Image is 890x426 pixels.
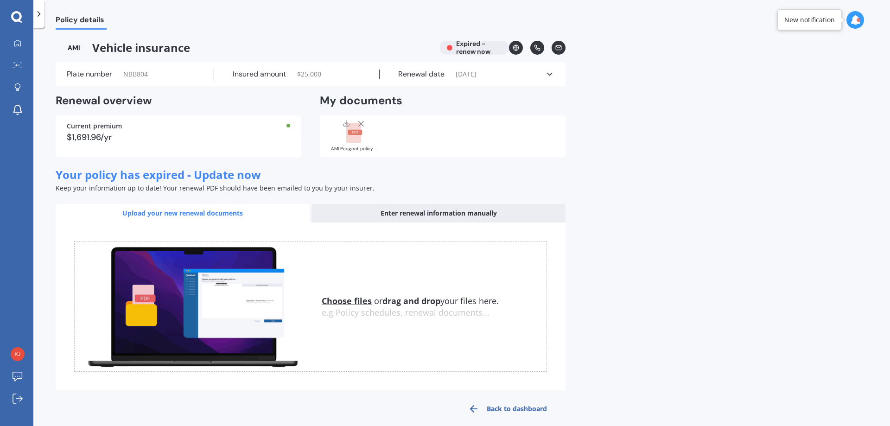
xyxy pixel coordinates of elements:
div: New notification [784,15,835,25]
span: [DATE] [456,70,477,79]
h2: Renewal overview [56,94,301,108]
img: e8ba93152bfb14ebd54784bef37a45df [11,347,25,361]
img: upload.de96410c8ce839c3fdd5.gif [75,242,311,372]
h2: My documents [320,94,402,108]
span: Vehicle insurance [56,41,432,55]
span: Policy details [56,15,107,28]
label: Plate number [67,70,112,79]
label: Insured amount [233,70,286,79]
div: $1,691.96/yr [67,133,290,141]
a: Back to dashboard [450,398,566,420]
div: Upload your new renewal documents [56,204,310,223]
div: Enter renewal information manually [311,204,566,223]
div: Current premium [67,123,290,129]
div: AMI Peugeot policy.pdf [331,146,377,151]
u: Choose files [322,295,372,306]
b: drag and drop [382,295,440,306]
span: Keep your information up to date! Your renewal PDF should have been emailed to you by your insurer. [56,184,375,192]
span: NBB804 [123,70,148,79]
div: e.g Policy schedules, renewal documents... [322,308,547,318]
img: AMI-text-1.webp [56,41,92,55]
span: or your files here. [322,295,499,306]
span: $ 25,000 [297,70,321,79]
label: Renewal date [398,70,445,79]
span: Your policy has expired - Update now [56,167,261,182]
